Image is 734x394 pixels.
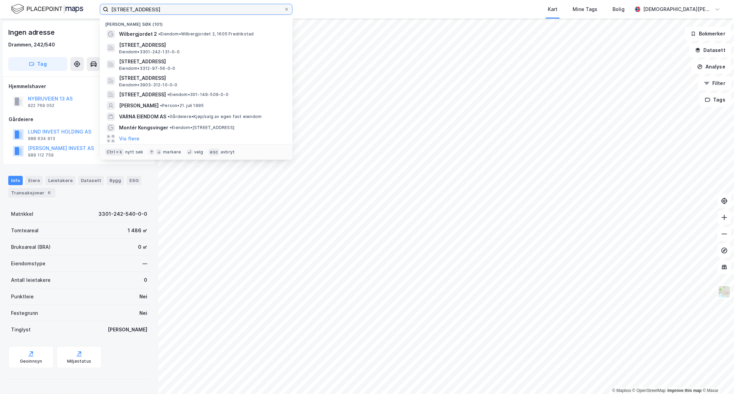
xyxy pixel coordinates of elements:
[108,4,284,14] input: Søk på adresse, matrikkel, gårdeiere, leietakere eller personer
[28,103,54,108] div: 922 769 052
[78,176,104,185] div: Datasett
[11,210,33,218] div: Matrikkel
[8,41,55,49] div: Drammen, 242/540
[158,31,160,36] span: •
[100,16,292,29] div: [PERSON_NAME] søk (101)
[125,149,143,155] div: nytt søk
[108,326,147,334] div: [PERSON_NAME]
[119,74,284,82] span: [STREET_ADDRESS]
[11,309,38,317] div: Festegrunn
[209,149,219,156] div: esc
[689,43,731,57] button: Datasett
[668,388,702,393] a: Improve this map
[119,82,178,88] span: Eiendom • 3903-312-10-0-0
[11,259,45,268] div: Eiendomstype
[9,82,150,90] div: Hjemmelshaver
[170,125,172,130] span: •
[691,60,731,74] button: Analyse
[698,76,731,90] button: Filter
[11,276,51,284] div: Antall leietakere
[170,125,234,130] span: Eiendom • [STREET_ADDRESS]
[119,135,139,143] button: Vis flere
[168,114,170,119] span: •
[11,243,51,251] div: Bruksareal (BRA)
[158,31,254,37] span: Eiendom • Wilbergjordet 2, 1605 Fredrikstad
[119,102,159,110] span: [PERSON_NAME]
[643,5,712,13] div: [DEMOGRAPHIC_DATA][PERSON_NAME]
[632,388,666,393] a: OpenStreetMap
[107,176,124,185] div: Bygg
[163,149,181,155] div: markere
[194,149,203,155] div: velg
[11,326,31,334] div: Tinglyst
[167,92,169,97] span: •
[119,113,166,121] span: VARNA EIENDOM AS
[8,57,67,71] button: Tag
[119,49,180,55] span: Eiendom • 3301-242-131-0-0
[28,152,54,158] div: 989 112 759
[67,359,91,364] div: Miljøstatus
[25,176,43,185] div: Eiere
[139,292,147,301] div: Nei
[119,124,168,132] span: Montér Kongsvinger
[142,259,147,268] div: —
[699,93,731,107] button: Tags
[119,90,166,99] span: [STREET_ADDRESS]
[160,103,204,108] span: Person • 21. juli 1995
[612,388,631,393] a: Mapbox
[11,292,34,301] div: Punktleie
[105,149,124,156] div: Ctrl + k
[8,176,23,185] div: Info
[700,361,734,394] div: Kontrollprogram for chat
[168,114,262,119] span: Gårdeiere • Kjøp/salg av egen fast eiendom
[167,92,228,97] span: Eiendom • 301-149-509-0-0
[119,66,175,71] span: Eiendom • 3312-97-56-0-0
[685,27,731,41] button: Bokmerker
[139,309,147,317] div: Nei
[613,5,625,13] div: Bolig
[700,361,734,394] iframe: Chat Widget
[98,210,147,218] div: 3301-242-540-0-0
[119,57,284,66] span: [STREET_ADDRESS]
[45,176,75,185] div: Leietakere
[46,189,53,196] div: 6
[221,149,235,155] div: avbryt
[8,27,56,38] div: Ingen adresse
[20,359,42,364] div: Geoinnsyn
[8,188,55,198] div: Transaksjoner
[138,243,147,251] div: 0 ㎡
[11,3,83,15] img: logo.f888ab2527a4732fd821a326f86c7f29.svg
[160,103,162,108] span: •
[573,5,597,13] div: Mine Tags
[9,115,150,124] div: Gårdeiere
[128,226,147,235] div: 1 486 ㎡
[11,226,39,235] div: Tomteareal
[28,136,55,141] div: 988 634 913
[119,30,157,38] span: Wilbergjordet 2
[144,276,147,284] div: 0
[119,41,284,49] span: [STREET_ADDRESS]
[548,5,557,13] div: Kart
[127,176,141,185] div: ESG
[718,285,731,298] img: Z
